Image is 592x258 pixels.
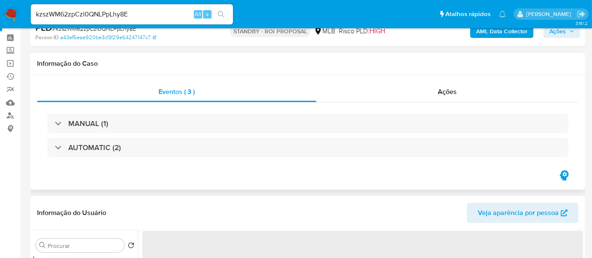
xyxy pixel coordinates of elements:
span: Ações [438,87,457,97]
span: Atalhos rápidos [445,10,490,19]
span: HIGH [370,26,385,36]
button: Retornar ao pedido padrão [128,242,134,251]
h3: MANUAL (1) [68,119,108,128]
button: Ações [544,24,580,38]
a: Sair [577,10,586,19]
div: MANUAL (1) [47,114,568,133]
div: AUTOMATIC (2) [47,138,568,157]
p: erico.trevizan@mercadopago.com.br [526,10,574,18]
span: Risco PLD: [339,27,385,36]
button: AML Data Collector [470,24,533,38]
span: Alt [195,10,201,18]
h1: Informação do Caso [37,59,579,68]
span: s [206,10,209,18]
button: search-icon [212,8,230,20]
button: Veja aparência por pessoa [467,203,579,223]
b: AML Data Collector [476,24,528,38]
span: Ações [549,24,566,38]
a: Notificações [499,11,506,18]
input: Procurar [48,242,121,250]
div: MLB [314,27,335,36]
button: Procurar [39,242,46,249]
input: Pesquise usuários ou casos... [31,9,233,20]
span: Eventos ( 3 ) [159,87,195,97]
span: Veja aparência por pessoa [478,203,559,223]
span: 3.161.2 [576,20,588,27]
b: Person ID [35,34,59,41]
h1: Informação do Usuário [37,209,106,217]
p: STANDBY - ROI PROPOSAL [230,25,311,37]
a: a43ef5eae920be3cf3f29e64247147c7 [60,34,156,41]
h3: AUTOMATIC (2) [68,143,121,152]
span: # kzszWM62zpCzl0QNLPpLhy8E [52,24,136,33]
